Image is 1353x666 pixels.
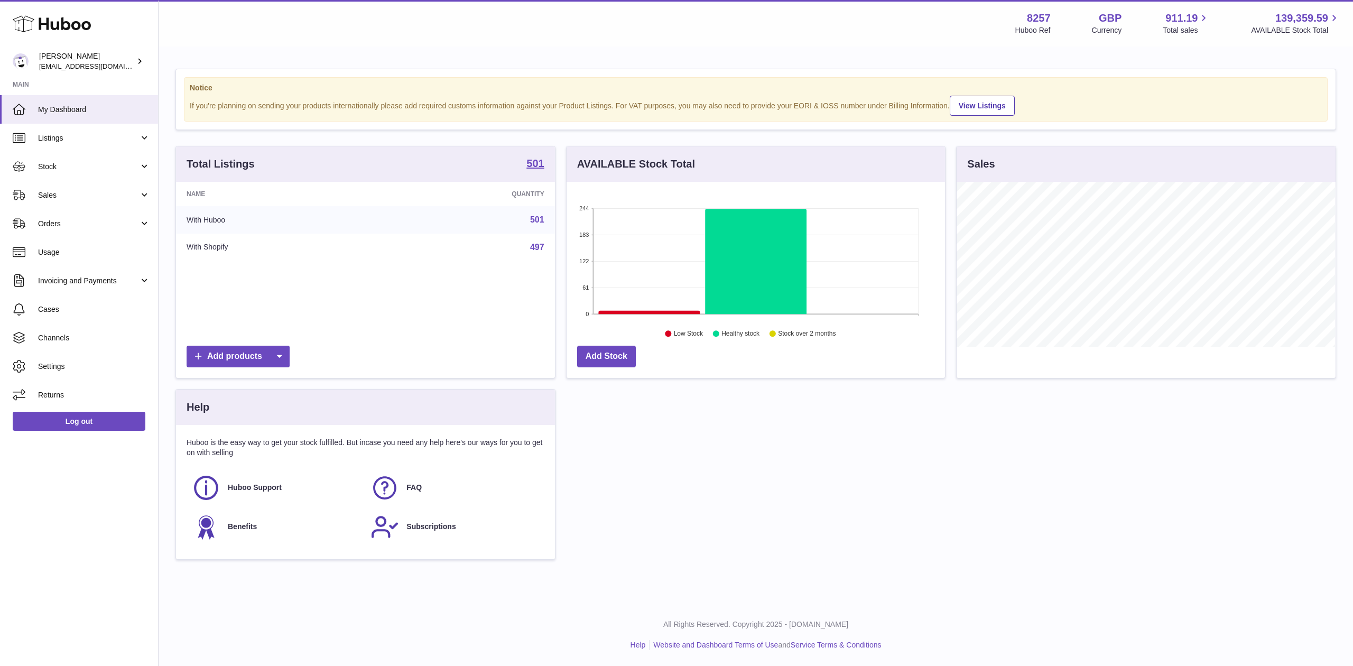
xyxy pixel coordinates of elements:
span: Orders [38,219,139,229]
span: Benefits [228,522,257,532]
span: Returns [38,390,150,400]
a: Subscriptions [370,513,539,541]
a: Add Stock [577,346,636,367]
span: 139,359.59 [1275,11,1328,25]
h3: Sales [967,157,995,171]
a: Website and Dashboard Terms of Use [653,641,778,649]
h3: AVAILABLE Stock Total [577,157,695,171]
strong: 501 [526,158,544,169]
span: Usage [38,247,150,257]
th: Quantity [380,182,554,206]
span: AVAILABLE Stock Total [1251,25,1340,35]
text: Low Stock [674,330,703,338]
strong: 8257 [1027,11,1051,25]
a: 501 [526,158,544,171]
span: Subscriptions [406,522,456,532]
span: Settings [38,362,150,372]
span: Cases [38,304,150,314]
th: Name [176,182,380,206]
strong: Notice [190,83,1322,93]
div: Huboo Ref [1015,25,1051,35]
text: 244 [579,205,589,211]
text: Stock over 2 months [778,330,836,338]
span: Sales [38,190,139,200]
a: 139,359.59 AVAILABLE Stock Total [1251,11,1340,35]
a: Benefits [192,513,360,541]
h3: Help [187,400,209,414]
span: Huboo Support [228,483,282,493]
td: With Shopify [176,234,380,261]
td: With Huboo [176,206,380,234]
a: Add products [187,346,290,367]
span: Listings [38,133,139,143]
text: 122 [579,258,589,264]
strong: GBP [1099,11,1122,25]
p: All Rights Reserved. Copyright 2025 - [DOMAIN_NAME] [167,619,1345,630]
span: [EMAIL_ADDRESS][DOMAIN_NAME] [39,62,155,70]
span: My Dashboard [38,105,150,115]
span: 911.19 [1165,11,1198,25]
span: FAQ [406,483,422,493]
a: 501 [530,215,544,224]
span: Total sales [1163,25,1210,35]
text: 61 [582,284,589,291]
li: and [650,640,881,650]
div: Currency [1092,25,1122,35]
a: View Listings [950,96,1015,116]
a: Service Terms & Conditions [791,641,882,649]
a: Huboo Support [192,474,360,502]
p: Huboo is the easy way to get your stock fulfilled. But incase you need any help here's our ways f... [187,438,544,458]
div: If you're planning on sending your products internationally please add required customs informati... [190,94,1322,116]
text: 183 [579,232,589,238]
img: don@skinsgolf.com [13,53,29,69]
a: Log out [13,412,145,431]
span: Channels [38,333,150,343]
span: Invoicing and Payments [38,276,139,286]
a: 497 [530,243,544,252]
div: [PERSON_NAME] [39,51,134,71]
h3: Total Listings [187,157,255,171]
a: 911.19 Total sales [1163,11,1210,35]
a: Help [631,641,646,649]
text: 0 [586,311,589,317]
text: Healthy stock [721,330,760,338]
span: Stock [38,162,139,172]
a: FAQ [370,474,539,502]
